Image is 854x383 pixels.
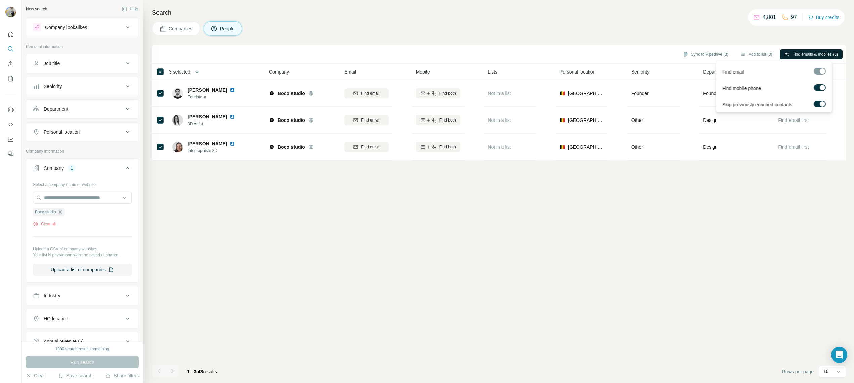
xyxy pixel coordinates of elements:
[188,121,243,127] span: 3D Artist
[361,144,379,150] span: Find email
[44,106,68,112] div: Department
[26,310,138,327] button: HQ location
[439,117,456,123] span: Find both
[269,117,274,123] img: Logo of Boco studio
[33,252,132,258] p: Your list is private and won't be saved or shared.
[678,49,733,59] button: Sync to Pipedrive (3)
[780,49,843,59] button: Find emails & mobiles (3)
[169,68,190,75] span: 3 selected
[117,4,143,14] button: Hide
[722,101,792,108] span: Skip previously enriched contacts
[187,369,196,374] span: 1 - 3
[736,49,777,59] button: Add to list (3)
[416,68,430,75] span: Mobile
[278,144,305,150] span: Boco studio
[488,91,511,96] span: Not in a list
[55,346,109,352] div: 1980 search results remaining
[26,124,138,140] button: Personal location
[5,104,16,116] button: Use Surfe on LinkedIn
[5,73,16,85] button: My lists
[26,19,138,35] button: Company lookalikes
[568,144,604,150] span: [GEOGRAPHIC_DATA]
[44,315,68,322] div: HQ location
[488,144,511,150] span: Not in a list
[559,90,565,97] span: 🇧🇪
[722,68,744,75] span: Find email
[722,85,761,92] span: Find mobile phone
[33,179,132,188] div: Select a company name or website
[188,114,227,119] span: [PERSON_NAME]
[808,13,839,22] button: Buy credits
[44,60,60,67] div: Job title
[361,90,379,96] span: Find email
[230,87,235,93] img: LinkedIn logo
[559,144,565,150] span: 🇧🇪
[26,148,139,154] p: Company information
[344,142,389,152] button: Find email
[703,144,718,150] span: Design
[5,43,16,55] button: Search
[33,221,56,227] button: Clear all
[703,117,718,124] span: Design
[778,117,809,123] span: Find email first
[269,91,274,96] img: Logo of Boco studio
[230,114,235,119] img: LinkedIn logo
[33,264,132,276] button: Upload a list of companies
[791,13,797,21] p: 97
[169,25,193,32] span: Companies
[44,338,84,345] div: Annual revenue ($)
[200,369,203,374] span: 3
[5,7,16,17] img: Avatar
[5,58,16,70] button: Enrich CSV
[35,209,56,215] span: Boco studio
[188,140,227,147] span: [PERSON_NAME]
[782,368,814,375] span: Rows per page
[26,101,138,117] button: Department
[269,68,289,75] span: Company
[703,90,735,97] span: Founder/Owner
[439,144,456,150] span: Find both
[778,144,809,150] span: Find email first
[26,288,138,304] button: Industry
[344,88,389,98] button: Find email
[5,133,16,145] button: Dashboard
[172,142,183,152] img: Avatar
[344,68,356,75] span: Email
[44,129,80,135] div: Personal location
[187,369,217,374] span: results
[188,94,243,100] span: Fondateur
[5,28,16,40] button: Quick start
[44,83,62,90] div: Seniority
[278,90,305,97] span: Boco studio
[269,144,274,150] img: Logo of Boco studio
[5,118,16,131] button: Use Surfe API
[559,117,565,124] span: 🇧🇪
[361,117,379,123] span: Find email
[33,246,132,252] p: Upload a CSV of company websites.
[568,90,604,97] span: [GEOGRAPHIC_DATA]
[58,372,92,379] button: Save search
[631,144,643,150] span: Other
[26,160,138,179] button: Company1
[196,369,200,374] span: of
[439,90,456,96] span: Find both
[26,372,45,379] button: Clear
[278,117,305,124] span: Boco studio
[105,372,139,379] button: Share filters
[416,115,460,125] button: Find both
[631,91,649,96] span: Founder
[45,24,87,31] div: Company lookalikes
[488,117,511,123] span: Not in a list
[44,165,64,172] div: Company
[188,87,227,93] span: [PERSON_NAME]
[559,68,595,75] span: Personal location
[703,68,727,75] span: Department
[26,78,138,94] button: Seniority
[26,6,47,12] div: New search
[631,68,649,75] span: Seniority
[631,117,643,123] span: Other
[568,117,604,124] span: [GEOGRAPHIC_DATA]
[44,292,60,299] div: Industry
[416,142,460,152] button: Find both
[188,148,243,154] span: Infographiste 3D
